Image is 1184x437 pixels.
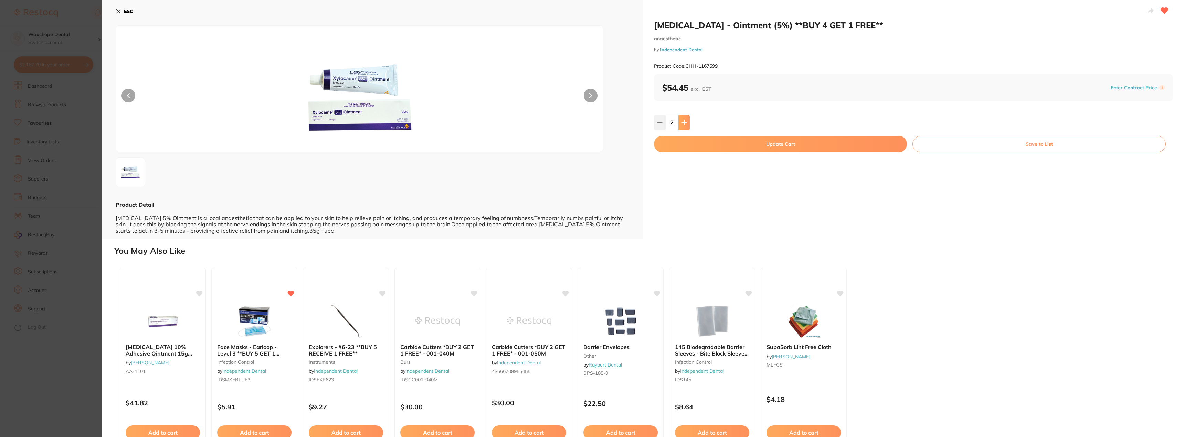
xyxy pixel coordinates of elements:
[583,370,658,376] small: BPS-188-0
[400,368,449,374] span: by
[309,359,383,365] small: instruments
[654,47,1173,52] small: by
[1159,85,1165,90] label: i
[124,8,133,14] b: ESC
[114,246,1181,256] h2: You May Also Like
[217,403,292,411] p: $5.91
[232,304,277,338] img: Face Masks - Earloop - Level 3 **BUY 5 GET 1 FREE, BUY 30 GET 10 FREE**
[654,20,1173,30] h2: [MEDICAL_DATA] - Ointment (5%) **BUY 4 GET 1 FREE**
[497,360,541,366] a: Independent Dental
[118,160,143,185] img: ZHRoPTE5MjA
[675,359,749,365] small: infection control
[583,353,658,359] small: other
[767,353,810,360] span: by
[116,201,154,208] b: Product Detail
[680,368,724,374] a: Independent Dental
[583,400,658,407] p: $22.50
[492,344,566,357] b: Carbide Cutters *BUY 2 GET 1 FREE* - 001-050M
[324,304,368,338] img: Explorers - #6-23 **BUY 5 RECEIVE 1 FREE**
[217,344,292,357] b: Face Masks - Earloop - Level 3 **BUY 5 GET 1 FREE, BUY 30 GET 10 FREE**
[781,304,826,338] img: SupaSorb Lint Free Cloth
[767,395,841,403] p: $4.18
[309,344,383,357] b: Explorers - #6-23 **BUY 5 RECEIVE 1 FREE**
[492,360,541,366] span: by
[314,368,358,374] a: Independent Dental
[126,344,200,357] b: XYLOCAINE 10% Adhesive Ointment 15g Tube Topical
[654,36,1173,42] small: anaesthetic
[415,304,460,338] img: Carbide Cutters *BUY 2 GET 1 FREE* - 001-040M
[492,399,566,407] p: $30.00
[400,359,475,365] small: burs
[213,43,506,152] img: ZHRoPTE5MjA
[217,368,266,374] span: by
[140,304,185,338] img: XYLOCAINE 10% Adhesive Ointment 15g Tube Topical
[131,360,169,366] a: [PERSON_NAME]
[598,304,643,338] img: Barrier Envelopes
[400,377,475,382] small: IDSCC001-040M
[309,377,383,382] small: IDSEXP623
[767,362,841,368] small: MLFCS
[675,368,724,374] span: by
[309,403,383,411] p: $9.27
[126,360,169,366] span: by
[691,86,711,92] span: excl. GST
[767,344,841,350] b: SupaSorb Lint Free Cloth
[662,83,711,93] b: $54.45
[400,344,475,357] b: Carbide Cutters *BUY 2 GET 1 FREE* - 001-040M
[222,368,266,374] a: Independent Dental
[1109,85,1159,91] button: Enter Contract Price
[309,368,358,374] span: by
[126,369,200,374] small: AA-1101
[583,362,622,368] span: by
[405,368,449,374] a: Independent Dental
[116,6,133,17] button: ESC
[654,63,718,69] small: Product Code: CHH-1167599
[690,304,734,338] img: 145 Biodegradable Barrier Sleeves - Bite Block Sleeve ** BUY 5 GET 1 FREE **
[675,377,749,382] small: IDS145
[675,403,749,411] p: $8.64
[492,369,566,374] small: 43666708955455
[589,362,622,368] a: Raypurt Dental
[507,304,551,338] img: Carbide Cutters *BUY 2 GET 1 FREE* - 001-050M
[583,344,658,350] b: Barrier Envelopes
[654,136,907,152] button: Update Cart
[217,377,292,382] small: IDSMKEBLUE3
[116,208,629,234] div: [MEDICAL_DATA] 5% Ointment is a local anaesthetic that can be applied to your skin to help reliev...
[675,344,749,357] b: 145 Biodegradable Barrier Sleeves - Bite Block Sleeve ** BUY 5 GET 1 FREE **
[217,359,292,365] small: infection control
[912,136,1166,152] button: Save to List
[126,399,200,407] p: $41.82
[660,47,702,52] a: Independent Dental
[772,353,810,360] a: [PERSON_NAME]
[400,403,475,411] p: $30.00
